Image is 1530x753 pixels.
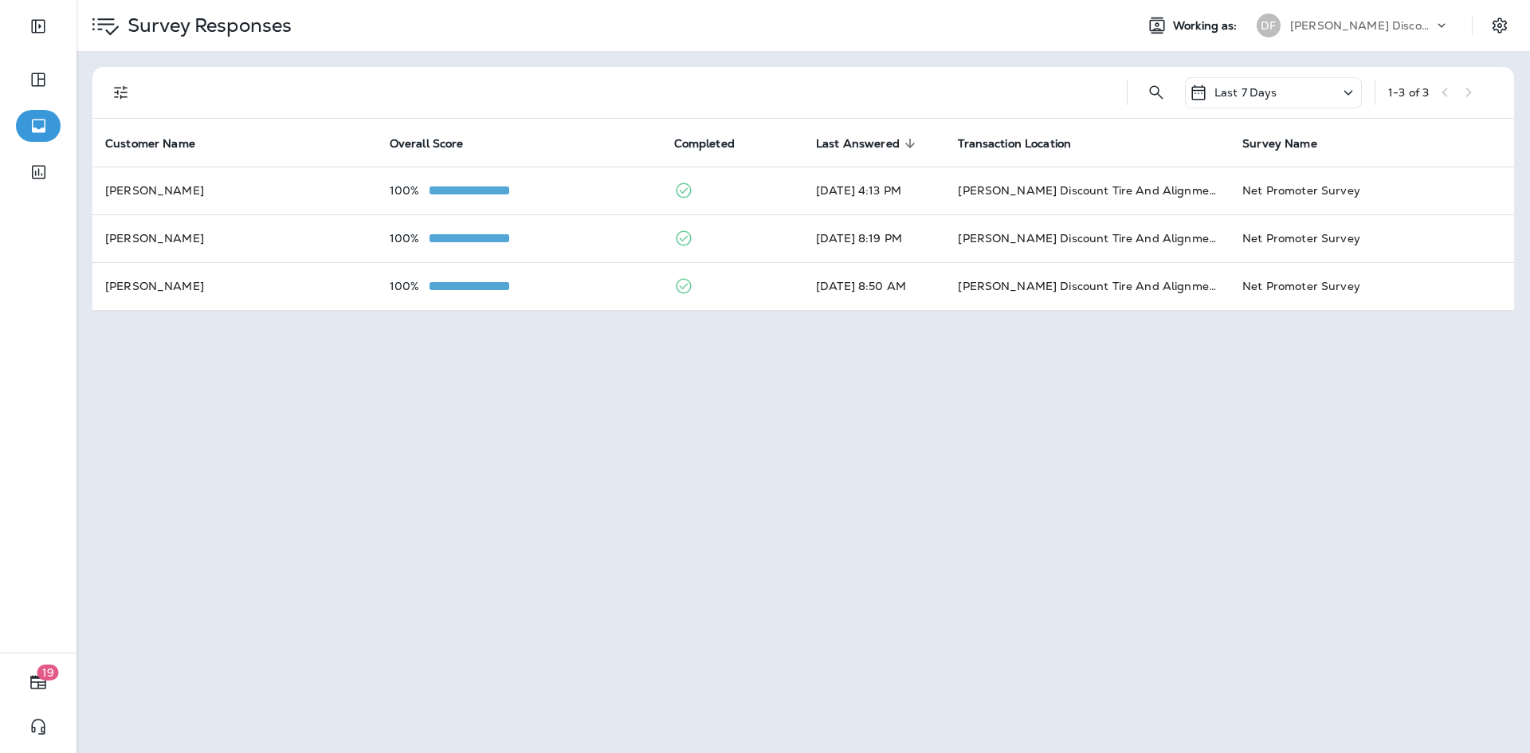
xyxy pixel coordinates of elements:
[803,262,945,310] td: [DATE] 8:50 AM
[1230,167,1514,214] td: Net Promoter Survey
[105,76,137,108] button: Filters
[105,136,216,151] span: Customer Name
[1230,214,1514,262] td: Net Promoter Survey
[945,167,1230,214] td: [PERSON_NAME] Discount Tire And Alignment - [GEOGRAPHIC_DATA] ([STREET_ADDRESS])
[945,214,1230,262] td: [PERSON_NAME] Discount Tire And Alignment - [GEOGRAPHIC_DATA] ([STREET_ADDRESS])
[958,136,1092,151] span: Transaction Location
[1140,76,1172,108] button: Search Survey Responses
[803,167,945,214] td: [DATE] 4:13 PM
[674,137,735,151] span: Completed
[92,214,377,262] td: [PERSON_NAME]
[1485,11,1514,40] button: Settings
[803,214,945,262] td: [DATE] 8:19 PM
[105,137,195,151] span: Customer Name
[16,666,61,698] button: 19
[16,10,61,42] button: Expand Sidebar
[1242,137,1317,151] span: Survey Name
[390,137,464,151] span: Overall Score
[390,280,430,292] p: 100%
[390,232,430,245] p: 100%
[958,137,1071,151] span: Transaction Location
[1290,19,1434,32] p: [PERSON_NAME] Discount Tire & Alignment
[121,14,292,37] p: Survey Responses
[674,136,755,151] span: Completed
[1257,14,1281,37] div: DF
[37,665,59,680] span: 19
[1173,19,1241,33] span: Working as:
[390,136,484,151] span: Overall Score
[92,167,377,214] td: [PERSON_NAME]
[945,262,1230,310] td: [PERSON_NAME] Discount Tire And Alignment - [GEOGRAPHIC_DATA] ([STREET_ADDRESS])
[816,137,900,151] span: Last Answered
[1242,136,1338,151] span: Survey Name
[1214,86,1277,99] p: Last 7 Days
[390,184,430,197] p: 100%
[92,262,377,310] td: [PERSON_NAME]
[1388,86,1429,99] div: 1 - 3 of 3
[1230,262,1514,310] td: Net Promoter Survey
[816,136,920,151] span: Last Answered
